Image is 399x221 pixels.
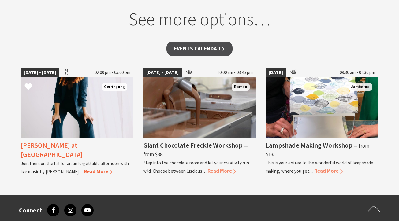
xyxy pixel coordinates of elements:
[143,142,248,157] span: ⁠— from $38
[266,160,373,174] p: This is your entree to the wonderful world of lampshade making, where you get…
[143,68,256,176] a: [DATE] - [DATE] 10:00 am - 03:45 pm The Treat Factory Chocolate Production Bombo Giant Chocolate ...
[21,68,133,176] a: [DATE] - [DATE] 02:00 pm - 05:00 pm Kay Proudlove Gerringong [PERSON_NAME] at [GEOGRAPHIC_DATA] J...
[232,83,250,91] span: Bombo
[21,160,129,175] p: Join them on the hill for an unforgettable afternoon with live music by [PERSON_NAME]…
[143,141,243,149] h4: Giant Chocolate Freckle Workshop
[337,68,378,77] span: 09:30 am - 01:30 pm
[266,68,286,77] span: [DATE]
[83,9,316,32] h2: See more options…
[214,68,256,77] span: 10:00 am - 03:45 pm
[21,68,59,77] span: [DATE] - [DATE]
[143,160,249,174] p: Step into the chocolate room and let your creativity run wild. Choose between luscious…
[314,168,343,174] span: Read More
[21,141,83,158] h4: [PERSON_NAME] at [GEOGRAPHIC_DATA]
[266,141,352,149] h4: Lampshade Making Workshop
[349,83,372,91] span: Jamberoo
[166,42,233,56] a: Events Calendar
[143,68,182,77] span: [DATE] - [DATE]
[266,142,369,157] span: ⁠— from $135
[19,207,42,214] h3: Connect
[266,68,378,176] a: [DATE] 09:30 am - 01:30 pm 2 pairs of hands making a lampshade Jamberoo Lampshade Making Workshop...
[91,68,133,77] span: 02:00 pm - 05:00 pm
[266,77,378,138] img: 2 pairs of hands making a lampshade
[102,83,127,91] span: Gerringong
[21,77,133,138] img: Kay Proudlove
[18,77,38,98] button: Click to Favourite Kay Proudlove at Crooked River Estate
[207,168,236,174] span: Read More
[143,77,256,138] img: The Treat Factory Chocolate Production
[84,168,112,175] span: Read More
